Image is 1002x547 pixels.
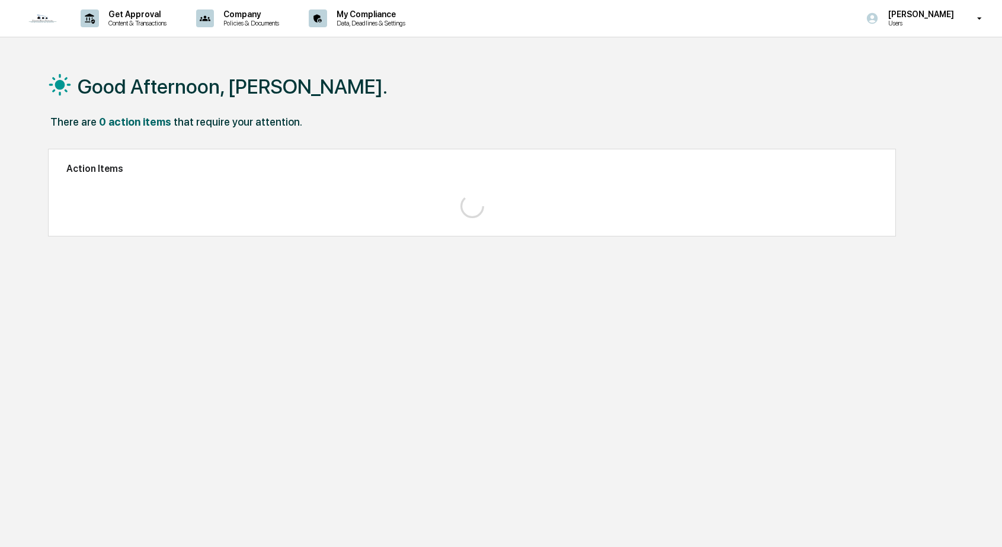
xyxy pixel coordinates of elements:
p: My Compliance [327,9,411,19]
p: Content & Transactions [99,19,172,27]
h1: Good Afternoon, [PERSON_NAME]. [78,75,388,98]
div: There are [50,116,97,128]
h2: Action Items [66,163,878,174]
p: Get Approval [99,9,172,19]
p: Policies & Documents [214,19,285,27]
div: 0 action items [99,116,171,128]
p: Data, Deadlines & Settings [327,19,411,27]
p: [PERSON_NAME] [879,9,960,19]
div: that require your attention. [174,116,302,128]
p: Users [879,19,960,27]
p: Company [214,9,285,19]
img: logo [28,14,57,23]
